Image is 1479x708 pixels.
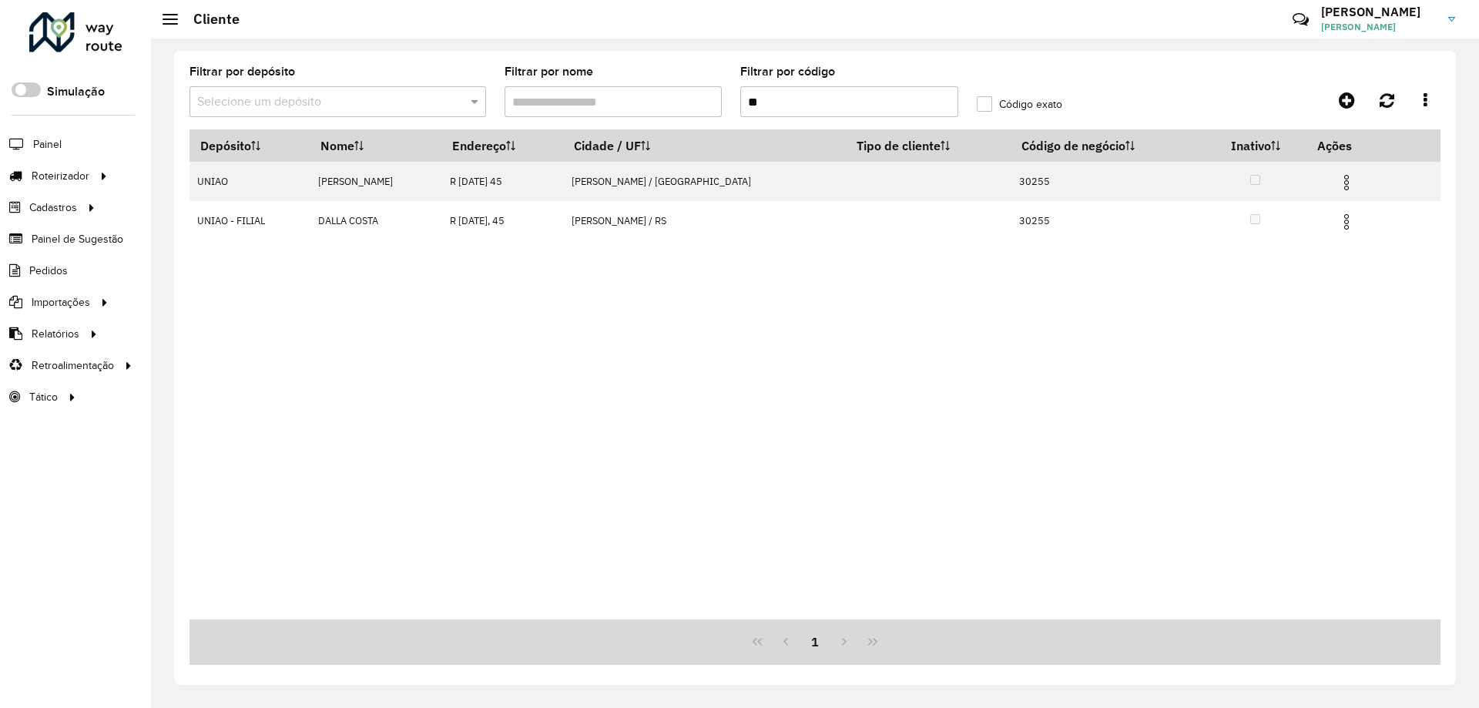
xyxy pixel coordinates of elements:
[189,129,310,162] th: Depósito
[977,96,1062,112] label: Código exato
[563,129,846,162] th: Cidade / UF
[1011,129,1205,162] th: Código de negócio
[505,62,593,81] label: Filtrar por nome
[1321,20,1437,34] span: [PERSON_NAME]
[32,357,114,374] span: Retroalimentação
[33,136,62,153] span: Painel
[32,326,79,342] span: Relatórios
[1205,129,1306,162] th: Inativo
[32,294,90,310] span: Importações
[310,162,441,201] td: [PERSON_NAME]
[32,168,89,184] span: Roteirizador
[29,389,58,405] span: Tático
[189,201,310,240] td: UNIAO - FILIAL
[1011,201,1205,240] td: 30255
[29,200,77,216] span: Cadastros
[1321,5,1437,19] h3: [PERSON_NAME]
[189,62,295,81] label: Filtrar por depósito
[441,201,563,240] td: R [DATE], 45
[846,129,1011,162] th: Tipo de cliente
[47,82,105,101] label: Simulação
[1284,3,1317,36] a: Contato Rápido
[29,263,68,279] span: Pedidos
[1011,162,1205,201] td: 30255
[189,162,310,201] td: UNIAO
[563,201,846,240] td: [PERSON_NAME] / RS
[310,201,441,240] td: DALLA COSTA
[563,162,846,201] td: [PERSON_NAME] / [GEOGRAPHIC_DATA]
[740,62,835,81] label: Filtrar por código
[32,231,123,247] span: Painel de Sugestão
[800,627,830,656] button: 1
[441,162,563,201] td: R [DATE] 45
[1306,129,1399,162] th: Ações
[178,11,240,28] h2: Cliente
[441,129,563,162] th: Endereço
[310,129,441,162] th: Nome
